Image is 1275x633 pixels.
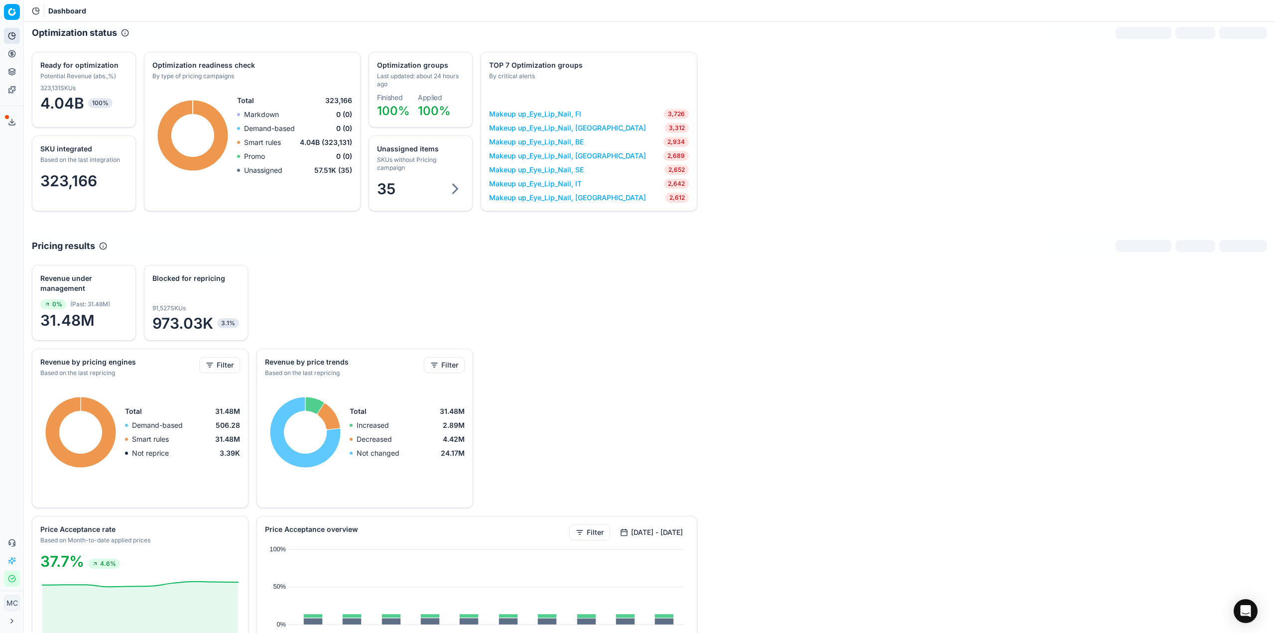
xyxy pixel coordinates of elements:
p: Not changed [357,448,399,458]
div: Revenue by price trends [265,357,422,367]
div: Ready for optimization [40,60,126,70]
span: 323,166 [40,172,97,190]
div: Open Intercom Messenger [1234,599,1258,623]
div: Revenue under management [40,273,126,293]
span: 3,312 [665,123,689,133]
div: SKUs without Pricing campaign [377,156,462,172]
span: 2,642 [664,179,689,189]
a: Makeup up_Eye_Lip_Nail, [GEOGRAPHIC_DATA] [489,151,646,161]
p: Increased [357,420,389,430]
span: 3.39K [220,448,240,458]
div: Blocked for repricing [152,273,238,283]
div: Optimization groups [377,60,462,70]
h2: Optimization status [32,26,117,40]
a: Makeup up_Eye_Lip_Nail, [GEOGRAPHIC_DATA] [489,193,646,203]
span: 0 (0) [336,151,352,161]
text: 50% [273,583,286,590]
p: Decreased [357,434,392,444]
h2: Pricing results [32,239,95,253]
p: Smart rules [132,434,169,444]
span: 0 (0) [336,110,352,120]
span: 4.6% [88,559,120,569]
button: Filter [569,524,610,540]
span: 0 (0) [336,124,352,133]
span: 91,527 SKUs [152,304,186,312]
span: 973.03K [152,314,240,332]
span: 31.48M [40,311,127,329]
span: 37.7% [40,552,84,570]
div: Based on Month-to-date applied prices [40,536,238,544]
text: 100% [269,545,286,553]
span: 24.17M [441,448,465,458]
span: MC [4,596,19,611]
span: ( Past : 31.48M ) [70,300,110,308]
span: 2,934 [663,137,689,147]
div: By critical alerts [489,72,687,80]
span: 2,612 [665,193,689,203]
span: 323,166 [325,96,352,106]
p: Promo [244,151,265,161]
span: 4.42M [443,434,465,444]
p: Markdown [244,110,279,120]
span: 4.04B [40,94,127,112]
span: 2,652 [664,165,689,175]
button: Filter [424,357,465,373]
p: Not reprice [132,448,169,458]
button: Filter [199,357,240,373]
p: Smart rules [244,137,281,147]
dt: Applied [418,94,451,101]
span: 100% [418,104,451,118]
a: Makeup up_Eye_Lip_Nail, FI [489,109,581,119]
p: Unassigned [244,165,282,175]
a: Makeup up_Eye_Lip_Nail, [GEOGRAPHIC_DATA] [489,123,646,133]
div: Optimization readiness check [152,60,350,70]
a: Makeup up_Eye_Lip_Nail, IT [489,179,582,189]
button: [DATE] - [DATE] [614,524,689,540]
span: 2,689 [663,151,689,161]
span: 100% [377,104,410,118]
nav: breadcrumb [48,6,86,16]
span: 323,131 SKUs [40,84,76,92]
a: Makeup up_Eye_Lip_Nail, SE [489,165,584,175]
span: Total [125,406,142,416]
span: 31.48M [215,406,240,416]
span: 0% [40,299,66,309]
button: MC [4,595,20,611]
div: Based on the last integration [40,156,126,164]
span: 506.28 [216,420,240,430]
span: Total [237,96,254,106]
div: Unassigned items [377,144,462,154]
div: Potential Revenue (abs.,%) [40,72,126,80]
p: Demand-based [244,124,295,133]
span: Dashboard [48,6,86,16]
span: 35 [377,180,395,198]
span: 57.51K (35) [314,165,352,175]
div: Based on the last repricing [40,369,197,377]
span: 100% [88,98,113,108]
div: Price Acceptance overview [265,524,567,534]
span: Total [350,406,367,416]
text: 0% [277,621,286,628]
span: 3,726 [664,109,689,119]
span: 3.1% [217,318,239,328]
div: Price Acceptance rate [40,524,238,534]
div: Last updated: about 24 hours ago [377,72,462,88]
span: 31.48M [215,434,240,444]
a: Makeup up_Eye_Lip_Nail, BE [489,137,584,147]
div: SKU integrated [40,144,126,154]
div: TOP 7 Optimization groups [489,60,687,70]
div: By type of pricing campaigns [152,72,350,80]
p: Demand-based [132,420,183,430]
dt: Finished [377,94,410,101]
div: Based on the last repricing [265,369,422,377]
span: 2.89M [443,420,465,430]
span: 4.04B (323,131) [300,137,352,147]
span: 31.48M [440,406,465,416]
div: Revenue by pricing engines [40,357,197,367]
